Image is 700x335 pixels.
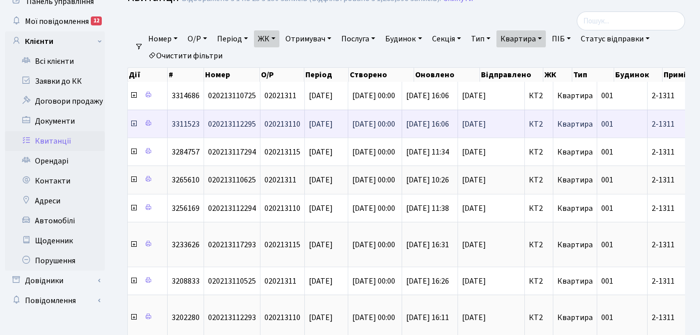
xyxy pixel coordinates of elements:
[309,119,333,130] span: [DATE]
[309,203,333,214] span: [DATE]
[543,68,572,82] th: ЖК
[208,312,256,323] span: 020213112293
[352,239,395,250] span: [DATE] 00:00
[91,16,102,25] div: 12
[352,276,395,287] span: [DATE] 00:00
[264,147,300,158] span: 020213115
[529,241,549,249] span: КТ2
[462,176,520,184] span: [DATE]
[406,239,449,250] span: [DATE] 16:31
[462,314,520,322] span: [DATE]
[5,131,105,151] a: Квитанції
[208,276,256,287] span: 020213110525
[557,203,593,214] span: Квартира
[337,30,379,47] a: Послуга
[496,30,546,47] a: Квартира
[172,147,200,158] span: 3284757
[5,291,105,311] a: Повідомлення
[572,68,614,82] th: Тип
[128,68,168,82] th: Дії
[309,276,333,287] span: [DATE]
[172,174,200,185] span: 3265610
[577,30,654,47] a: Статус відправки
[281,30,335,47] a: Отримувач
[406,312,449,323] span: [DATE] 16:11
[5,71,105,91] a: Заявки до КК
[529,176,549,184] span: КТ2
[557,147,593,158] span: Квартира
[614,68,662,82] th: Будинок
[352,174,395,185] span: [DATE] 00:00
[172,239,200,250] span: 3233626
[352,147,395,158] span: [DATE] 00:00
[557,312,593,323] span: Квартира
[462,241,520,249] span: [DATE]
[406,276,449,287] span: [DATE] 16:26
[557,276,593,287] span: Квартира
[264,239,300,250] span: 020213115
[144,30,182,47] a: Номер
[462,148,520,156] span: [DATE]
[264,203,300,214] span: 020213110
[213,30,252,47] a: Період
[172,203,200,214] span: 3256169
[601,312,613,323] span: 001
[352,312,395,323] span: [DATE] 00:00
[5,171,105,191] a: Контакти
[5,11,105,31] a: Мої повідомлення12
[557,90,593,101] span: Квартира
[25,16,89,27] span: Мої повідомлення
[208,119,256,130] span: 020213112295
[309,174,333,185] span: [DATE]
[309,312,333,323] span: [DATE]
[172,276,200,287] span: 3208833
[5,251,105,271] a: Порушення
[349,68,415,82] th: Створено
[557,119,593,130] span: Квартира
[557,174,593,185] span: Квартира
[529,314,549,322] span: КТ2
[577,11,685,30] input: Пошук...
[601,147,613,158] span: 001
[172,312,200,323] span: 3202280
[264,90,296,101] span: 02021311
[208,147,256,158] span: 020213117294
[309,147,333,158] span: [DATE]
[5,51,105,71] a: Всі клієнти
[5,111,105,131] a: Документи
[529,92,549,100] span: КТ2
[264,276,296,287] span: 02021311
[260,68,304,82] th: О/Р
[406,119,449,130] span: [DATE] 16:06
[601,174,613,185] span: 001
[168,68,204,82] th: #
[5,151,105,171] a: Орендарі
[462,120,520,128] span: [DATE]
[208,203,256,214] span: 020213112294
[208,174,256,185] span: 020213110625
[144,47,227,64] a: Очистити фільтри
[462,277,520,285] span: [DATE]
[529,204,549,212] span: КТ2
[309,90,333,101] span: [DATE]
[480,68,544,82] th: Відправлено
[5,31,105,51] a: Клієнти
[601,203,613,214] span: 001
[601,276,613,287] span: 001
[352,90,395,101] span: [DATE] 00:00
[208,90,256,101] span: 020213110725
[5,271,105,291] a: Довідники
[557,239,593,250] span: Квартира
[601,239,613,250] span: 001
[309,239,333,250] span: [DATE]
[5,231,105,251] a: Щоденник
[462,92,520,100] span: [DATE]
[352,119,395,130] span: [DATE] 00:00
[406,203,449,214] span: [DATE] 11:38
[467,30,494,47] a: Тип
[414,68,480,82] th: Оновлено
[204,68,260,82] th: Номер
[264,312,300,323] span: 020213110
[529,120,549,128] span: КТ2
[406,147,449,158] span: [DATE] 11:34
